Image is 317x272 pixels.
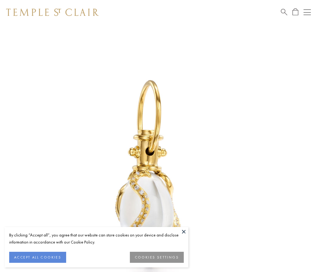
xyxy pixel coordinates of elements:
[281,8,287,16] a: Search
[9,252,66,263] button: ACCEPT ALL COOKIES
[130,252,184,263] button: COOKIES SETTINGS
[6,9,99,16] img: Temple St. Clair
[304,9,311,16] button: Open navigation
[9,232,184,246] div: By clicking “Accept all”, you agree that our website can store cookies on your device and disclos...
[292,8,298,16] a: Open Shopping Bag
